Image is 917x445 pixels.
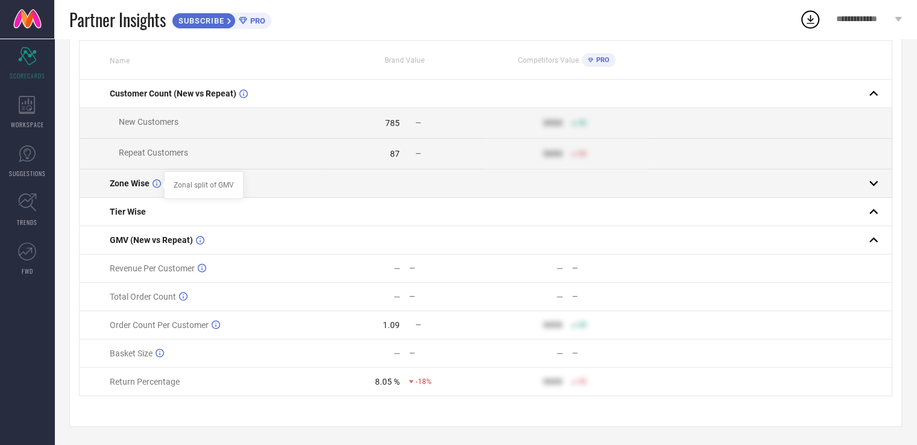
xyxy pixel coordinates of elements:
div: — [394,264,400,273]
span: PRO [247,16,265,25]
div: — [394,349,400,358]
span: Customer Count (New vs Repeat) [110,89,236,98]
div: — [572,292,648,301]
span: SUBSCRIBE [172,16,227,25]
span: Zone Wise [110,178,150,188]
div: — [409,292,485,301]
span: Revenue Per Customer [110,264,195,273]
span: FWD [22,267,33,276]
span: SCORECARDS [10,71,45,80]
span: 50 [578,150,587,158]
span: 50 [578,119,587,127]
span: PRO [593,56,610,64]
span: SUGGESTIONS [9,169,46,178]
div: 9999 [543,377,562,387]
div: — [556,349,563,358]
span: New Customers [119,117,178,127]
div: 785 [385,118,400,128]
a: SUBSCRIBEPRO [172,10,271,29]
div: — [556,264,563,273]
span: — [415,119,421,127]
div: 87 [390,149,400,159]
div: 9999 [543,149,562,159]
div: Zonal split of GMV [174,181,234,189]
span: Order Count Per Customer [110,320,209,330]
span: — [415,321,421,329]
span: Name [110,57,130,65]
div: — [409,264,485,273]
div: — [572,264,648,273]
span: Partner Insights [69,7,166,32]
span: -18% [415,377,432,386]
div: — [394,292,400,301]
span: Repeat Customers [119,148,188,157]
span: Competitors Value [518,56,579,65]
div: 9999 [543,118,562,128]
span: 50 [578,321,587,329]
div: 1.09 [383,320,400,330]
span: Basket Size [110,349,153,358]
div: 9999 [543,320,562,330]
span: GMV (New vs Repeat) [110,235,193,245]
div: Open download list [799,8,821,30]
span: TRENDS [17,218,37,227]
div: — [572,349,648,358]
span: — [415,150,421,158]
div: — [409,349,485,358]
span: 50 [578,377,587,386]
span: Brand Value [385,56,424,65]
span: Total Order Count [110,292,176,301]
span: WORKSPACE [11,120,44,129]
span: Tier Wise [110,207,146,216]
span: Return Percentage [110,377,180,387]
div: 8.05 % [375,377,400,387]
div: — [556,292,563,301]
